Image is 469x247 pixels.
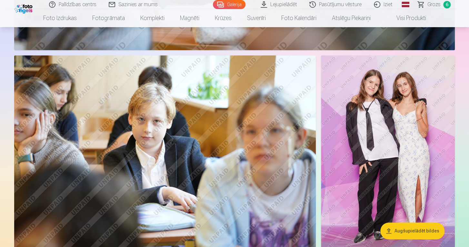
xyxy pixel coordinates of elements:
[35,9,85,27] a: Foto izdrukas
[427,1,441,8] span: Grozs
[378,9,434,27] a: Visi produkti
[172,9,207,27] a: Magnēti
[207,9,239,27] a: Krūzes
[15,3,34,14] img: /fa1
[274,9,324,27] a: Foto kalendāri
[443,1,451,8] span: 6
[380,222,444,239] button: Augšupielādēt bildes
[324,9,378,27] a: Atslēgu piekariņi
[239,9,274,27] a: Suvenīri
[85,9,133,27] a: Fotogrāmata
[133,9,172,27] a: Komplekti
